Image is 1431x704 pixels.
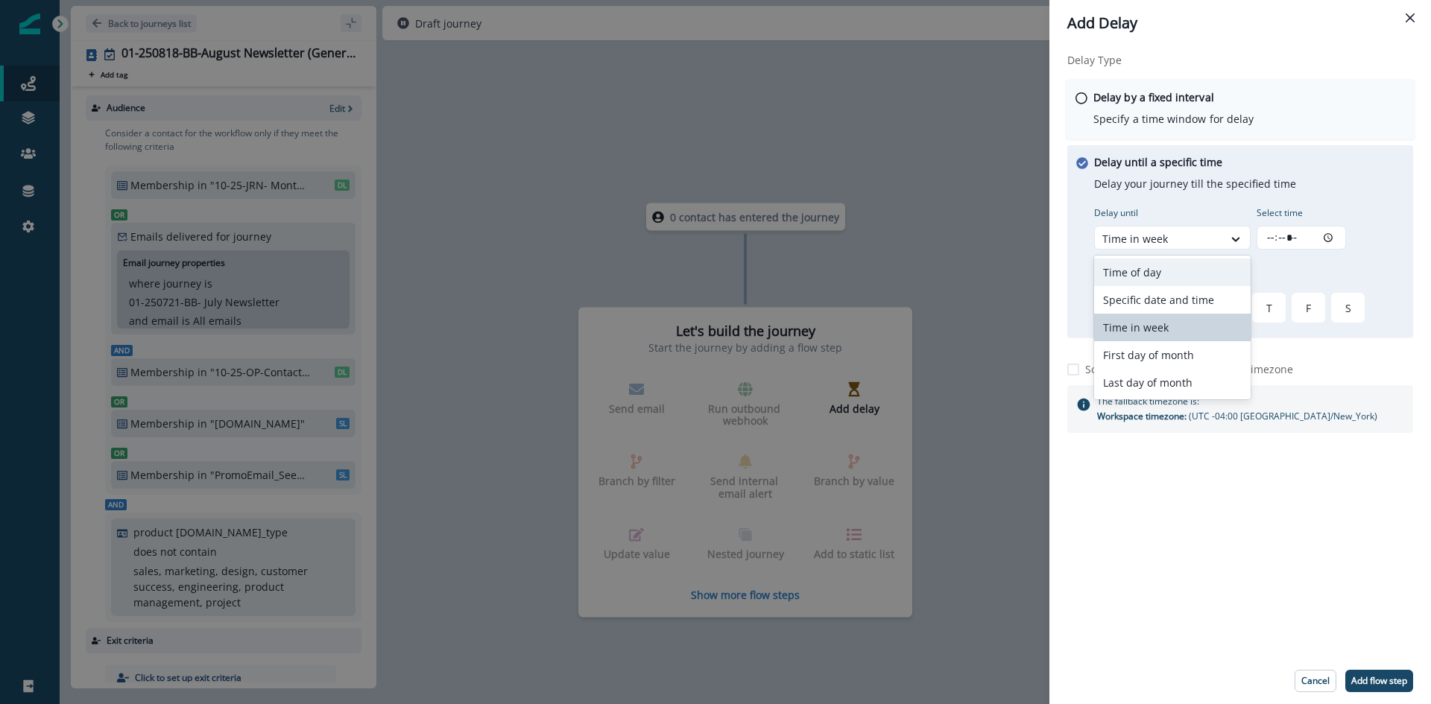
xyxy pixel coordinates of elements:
div: Last day of month [1094,369,1251,396]
div: F [1292,293,1325,323]
span: Workspace timezone: [1097,410,1189,422]
div: T [1252,293,1286,323]
div: Time of day [1094,259,1251,286]
div: Specific date and time [1094,286,1251,314]
button: Add flow step [1345,670,1413,692]
p: Delay Type [1067,52,1413,68]
p: Add flow step [1351,676,1407,686]
label: Delay until [1094,206,1242,220]
label: Select time [1257,206,1337,220]
div: Add Delay [1067,12,1413,34]
p: The fallback timezone is: ( UTC -04:00 [GEOGRAPHIC_DATA]/New_York ) [1097,394,1377,424]
div: First day of month [1094,341,1251,369]
p: Delay your journey till the specified time [1094,176,1296,191]
p: Delay until a specific time [1094,154,1222,170]
p: Schedule according to recipient timezone [1085,361,1293,377]
div: Time in week [1094,314,1251,341]
button: Cancel [1295,670,1336,692]
p: Delay by a fixed interval [1093,89,1214,105]
p: Specify a time window for delay [1093,111,1254,127]
div: S [1331,293,1365,323]
button: Close [1398,6,1422,30]
p: Cancel [1301,676,1330,686]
